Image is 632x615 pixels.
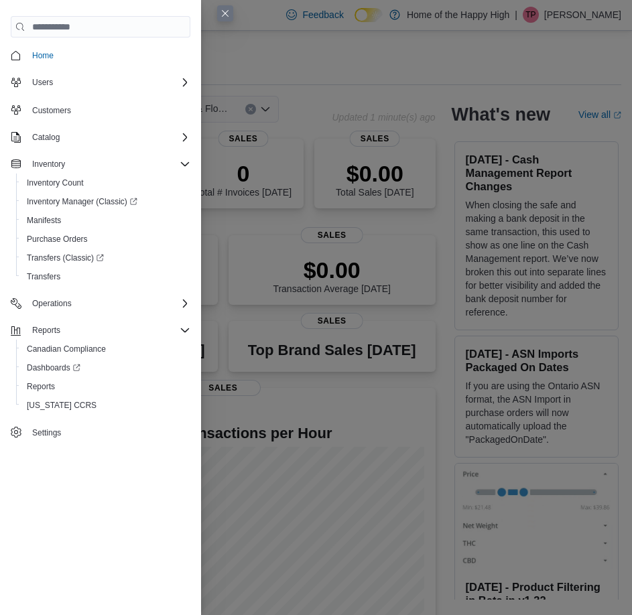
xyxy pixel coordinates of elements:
[27,47,190,64] span: Home
[27,74,58,90] button: Users
[21,379,60,395] a: Reports
[27,234,88,245] span: Purchase Orders
[11,40,190,445] nav: Complex example
[32,298,72,309] span: Operations
[27,215,61,226] span: Manifests
[27,74,190,90] span: Users
[16,174,196,192] button: Inventory Count
[21,194,190,210] span: Inventory Manager (Classic)
[27,295,190,312] span: Operations
[16,230,196,249] button: Purchase Orders
[32,427,61,438] span: Settings
[32,105,71,116] span: Customers
[21,250,190,266] span: Transfers (Classic)
[27,129,65,145] button: Catalog
[27,322,190,338] span: Reports
[5,294,196,313] button: Operations
[27,253,104,263] span: Transfers (Classic)
[21,231,190,247] span: Purchase Orders
[27,129,190,145] span: Catalog
[27,178,84,188] span: Inventory Count
[27,322,66,338] button: Reports
[27,156,70,172] button: Inventory
[27,424,190,441] span: Settings
[21,341,190,357] span: Canadian Compliance
[32,132,60,143] span: Catalog
[5,423,196,442] button: Settings
[27,381,55,392] span: Reports
[27,425,66,441] a: Settings
[16,192,196,211] a: Inventory Manager (Classic)
[27,362,80,373] span: Dashboards
[32,325,60,336] span: Reports
[21,360,190,376] span: Dashboards
[21,194,143,210] a: Inventory Manager (Classic)
[16,377,196,396] button: Reports
[5,321,196,340] button: Reports
[21,397,102,413] a: [US_STATE] CCRS
[21,175,190,191] span: Inventory Count
[16,358,196,377] a: Dashboards
[16,267,196,286] button: Transfers
[16,211,196,230] button: Manifests
[16,340,196,358] button: Canadian Compliance
[5,46,196,65] button: Home
[21,212,190,228] span: Manifests
[32,50,54,61] span: Home
[5,128,196,147] button: Catalog
[27,196,137,207] span: Inventory Manager (Classic)
[21,379,190,395] span: Reports
[32,77,53,88] span: Users
[27,101,190,118] span: Customers
[27,295,77,312] button: Operations
[32,159,65,169] span: Inventory
[21,175,89,191] a: Inventory Count
[27,344,106,354] span: Canadian Compliance
[16,249,196,267] a: Transfers (Classic)
[21,341,111,357] a: Canadian Compliance
[21,397,190,413] span: Washington CCRS
[21,250,109,266] a: Transfers (Classic)
[21,269,190,285] span: Transfers
[21,269,66,285] a: Transfers
[21,212,66,228] a: Manifests
[5,73,196,92] button: Users
[5,155,196,174] button: Inventory
[27,400,97,411] span: [US_STATE] CCRS
[27,271,60,282] span: Transfers
[27,156,190,172] span: Inventory
[27,102,76,119] a: Customers
[27,48,59,64] a: Home
[217,5,233,21] button: Close this dialog
[5,100,196,119] button: Customers
[16,396,196,415] button: [US_STATE] CCRS
[21,231,93,247] a: Purchase Orders
[21,360,86,376] a: Dashboards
